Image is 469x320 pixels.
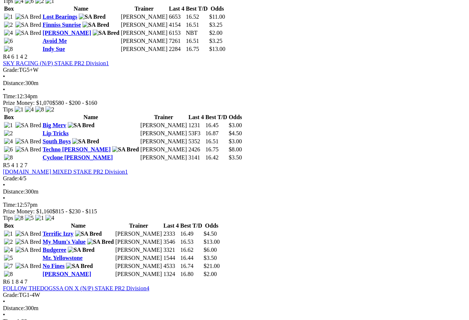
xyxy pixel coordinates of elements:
img: SA Bred [93,30,119,36]
span: Grade: [3,67,19,73]
a: Techno [PERSON_NAME] [43,146,111,152]
img: SA Bred [15,22,41,28]
span: $3.50 [204,255,217,261]
img: 2 [45,106,54,113]
td: [PERSON_NAME] [115,271,162,278]
img: SA Bred [15,239,41,245]
td: 6153 [169,29,185,37]
td: 16.74 [180,262,203,270]
th: Name [42,222,114,229]
span: • [3,73,5,80]
img: SA Bred [15,146,41,153]
span: • [3,312,5,318]
th: Name [42,5,120,12]
img: SA Bred [75,231,102,237]
img: SA Bred [66,263,93,269]
a: South Boys [43,138,71,144]
a: Finniss Sunrise [43,22,81,28]
th: Odds [209,5,226,12]
td: 16.52 [185,13,208,21]
td: 16.49 [180,230,203,238]
span: Grade: [3,292,19,298]
img: 5 [4,255,13,261]
td: [PERSON_NAME] [121,45,168,53]
span: Distance: [3,80,25,86]
a: Avoid Me [43,38,67,44]
span: • [3,298,5,305]
span: $3.00 [229,138,242,144]
td: 16.44 [180,254,203,262]
div: 300m [3,80,466,87]
th: Odds [228,114,242,121]
span: Time: [3,202,17,208]
span: $13.00 [204,239,220,245]
td: 1324 [163,271,179,278]
td: 7261 [169,37,185,45]
span: $2.00 [204,271,217,277]
img: SA Bred [82,22,109,28]
span: • [3,195,5,201]
span: • [3,87,5,93]
img: 1 [4,122,13,129]
span: $3.25 [209,38,222,44]
th: Trainer [121,5,168,12]
td: 2333 [163,230,179,238]
td: 6653 [169,13,185,21]
span: $11.00 [209,14,225,20]
div: Prize Money: $1,070 [3,100,466,106]
th: Last 4 [163,222,179,229]
th: Best T/D [205,114,228,121]
div: TG5+W [3,67,466,73]
a: Lip Tricks [43,130,69,136]
img: 5 [25,215,34,221]
td: 1544 [163,254,179,262]
img: 2 [4,239,13,245]
span: $4.50 [229,130,242,136]
img: 4 [25,106,34,113]
span: Distance: [3,188,25,195]
th: Trainer [140,114,187,121]
img: 4 [4,138,13,145]
img: 1 [4,231,13,237]
a: Terrific Izzy [43,231,73,237]
th: Last 4 [188,114,204,121]
img: SA Bred [15,122,41,129]
td: 16.80 [180,271,203,278]
th: Trainer [115,222,162,229]
a: [DOMAIN_NAME] MIXED STAKE PR2 Division1 [3,169,128,175]
td: 16.75 [205,146,228,153]
img: 8 [15,215,23,221]
td: 53F3 [188,130,204,137]
img: 4 [45,215,54,221]
a: Indy Sue [43,46,65,52]
img: 6 [4,38,13,44]
img: 8 [35,106,44,113]
a: FOLLOW THEDOGSSA ON X (N/P) STAKE PR2 Division4 [3,285,149,291]
td: [PERSON_NAME] [115,238,162,246]
a: [PERSON_NAME] [43,271,91,277]
img: 1 [15,106,23,113]
td: [PERSON_NAME] [140,154,187,161]
td: 16.42 [205,154,228,161]
div: TG1-4W [3,292,466,298]
span: • [3,182,5,188]
img: SA Bred [68,122,95,129]
img: SA Bred [72,138,99,145]
td: [PERSON_NAME] [140,122,187,129]
img: 4 [4,247,13,253]
td: [PERSON_NAME] [121,29,168,37]
img: 4 [4,30,13,36]
span: $3.25 [209,22,222,28]
td: 2426 [188,146,204,153]
span: Tips [3,106,13,113]
td: 4533 [163,262,179,270]
td: 3321 [163,246,179,254]
span: 4 1 2 7 [11,162,27,168]
td: 16.75 [185,45,208,53]
img: SA Bred [15,14,41,20]
span: R5 [3,162,10,168]
th: Name [42,114,139,121]
td: [PERSON_NAME] [115,262,162,270]
td: NBT [185,29,208,37]
td: [PERSON_NAME] [140,146,187,153]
